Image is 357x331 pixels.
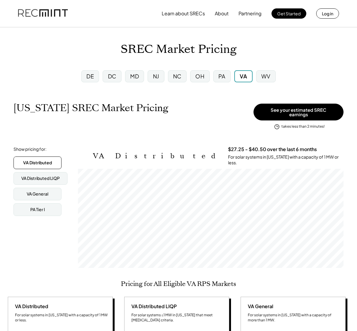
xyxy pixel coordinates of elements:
h3: $27.25 - $40.50 over the last 6 months [228,146,317,153]
div: VA General [27,191,48,197]
div: VA Distributed LIQP [21,175,60,181]
img: recmint-logotype%403x.png [18,3,68,24]
button: See your estimated SREC earnings [253,104,343,120]
div: VA Distributed [23,160,52,166]
button: Partnering [238,8,262,20]
h2: Pricing for All Eligible VA RPS Markets [121,280,236,288]
div: DC [108,72,116,80]
div: For solar systems in [US_STATE] with a capacity of more than 1 MW. [248,313,341,323]
div: For solar systems in [US_STATE] with a capacity of 1 MW or less. [15,313,108,323]
div: NJ [153,72,159,80]
div: PA Tier I [30,207,45,213]
div: OH [195,72,204,80]
button: Learn about SRECs [162,8,205,20]
div: Show pricing for: [13,146,46,152]
div: WV [261,72,271,80]
div: takes less than 2 minutes! [281,124,325,129]
button: Get Started [271,8,306,19]
div: DE [86,72,94,80]
div: For solar systems ≤1 MW in [US_STATE] that meet [MEDICAL_DATA] criteria. [131,313,224,323]
div: VA Distributed LIQP [129,303,177,310]
button: About [215,8,229,20]
button: Log in [316,8,339,19]
div: MD [130,72,139,80]
div: For solar systems in [US_STATE] with a capacity of 1 MW or less. [228,154,343,166]
div: VA Distributed [13,303,48,310]
div: VA [240,72,247,80]
h1: SREC Market Pricing [121,42,236,56]
div: VA General [245,303,273,310]
div: NC [173,72,181,80]
div: PA [218,72,226,80]
h1: [US_STATE] SREC Market Pricing [13,102,168,114]
h2: VA Distributed [93,152,219,160]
